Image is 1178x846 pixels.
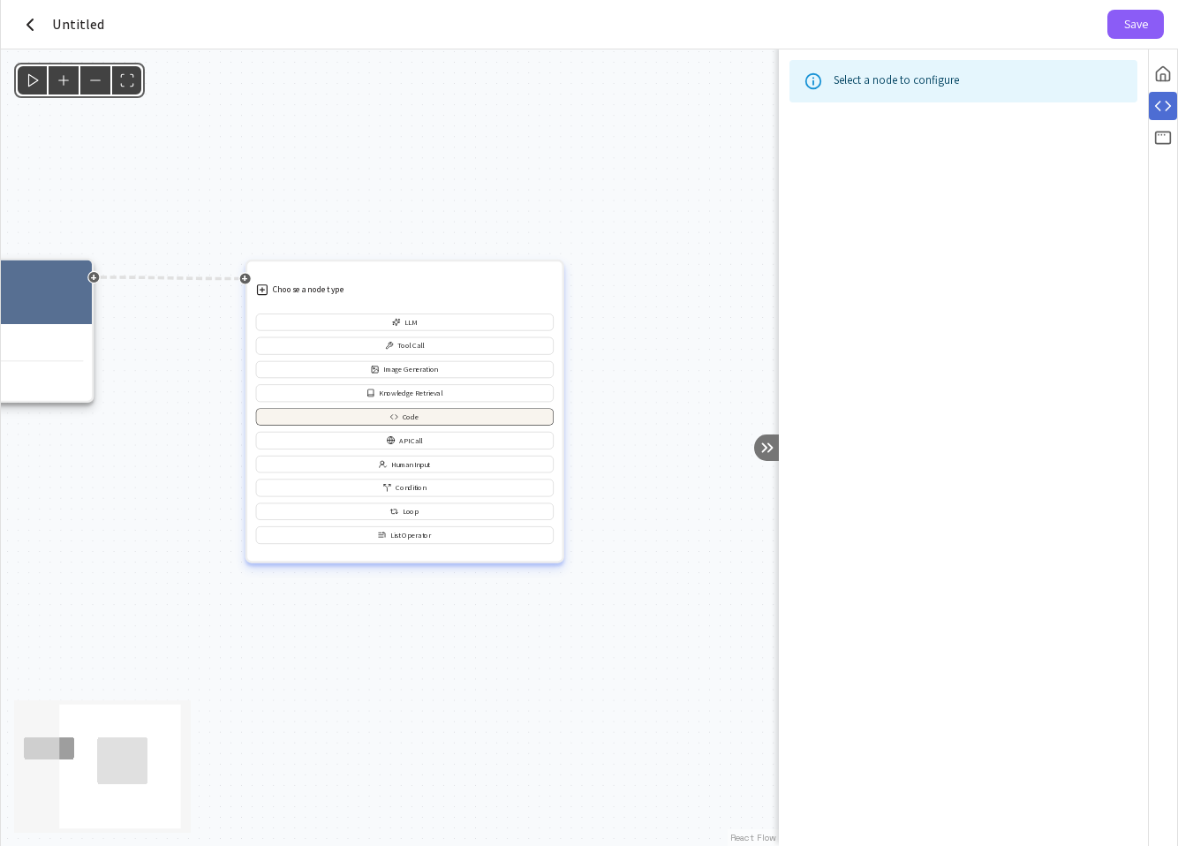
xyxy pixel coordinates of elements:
[111,64,143,96] div: Fit view
[238,272,251,284] div: Drag to connect to dependent node
[256,313,554,331] button: LLM
[256,432,554,449] button: API Call
[256,361,554,379] button: Image Generation
[1149,124,1177,152] div: View all agent runs
[256,384,554,402] button: Knowledge Retrieval
[256,337,554,355] button: Tool Call
[256,526,554,544] button: List Operator
[48,64,79,96] div: Zoom in
[52,13,104,36] h6: Untitled
[87,271,100,283] div: Drag to connect to next node or add new node
[256,456,554,473] button: Human Input
[730,832,776,843] a: React Flow attribution
[1149,92,1177,120] div: Configure a node
[834,65,959,97] div: Select a node to configure
[256,408,554,426] button: Code
[1149,60,1177,88] div: Overall configuration and settings of the agent
[256,480,554,497] button: Condition
[256,502,554,520] button: Loop
[79,64,111,96] div: Zoom out
[101,277,239,279] g: Edge from trigger-niJV5eZQLWWu to node-RBnKXPt4Fnyg
[16,64,48,96] div: Run
[1107,10,1164,39] button: Save
[273,283,344,296] h6: Choose a node type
